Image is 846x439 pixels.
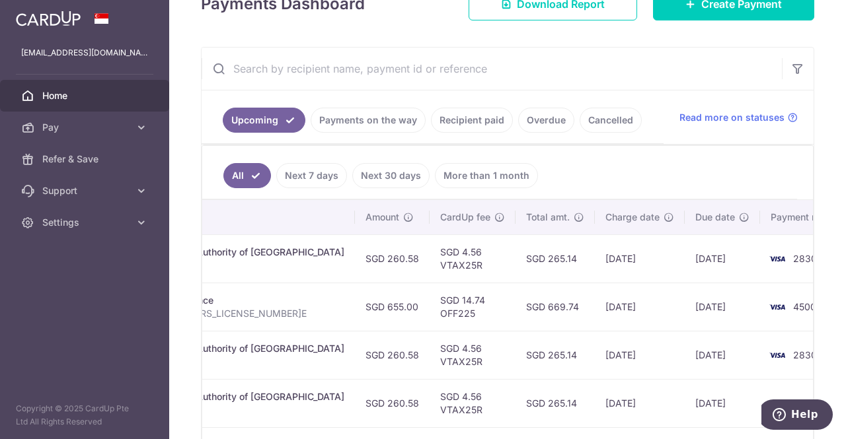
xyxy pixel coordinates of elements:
[21,46,148,59] p: [EMAIL_ADDRESS][DOMAIN_NAME]
[605,211,660,224] span: Charge date
[685,234,760,283] td: [DATE]
[42,184,130,197] span: Support
[355,234,430,283] td: SGD 260.58
[42,216,130,229] span: Settings
[595,234,685,283] td: [DATE]
[223,108,305,133] a: Upcoming
[526,211,570,224] span: Total amt.
[71,355,344,368] p: S9284302E
[595,379,685,427] td: [DATE]
[695,211,735,224] span: Due date
[223,163,271,188] a: All
[518,108,574,133] a: Overdue
[60,200,355,234] th: Payment details
[71,259,344,272] p: S9284302E
[16,11,81,26] img: CardUp
[355,331,430,379] td: SGD 260.58
[679,111,798,124] a: Read more on statuses
[793,253,817,264] span: 2830
[516,379,595,427] td: SGD 265.14
[42,121,130,134] span: Pay
[276,163,347,188] a: Next 7 days
[71,294,344,307] div: Insurance. Prudential Assurance
[595,283,685,331] td: [DATE]
[516,283,595,331] td: SGD 669.74
[685,331,760,379] td: [DATE]
[71,403,344,417] p: S9284302E
[42,89,130,102] span: Home
[365,211,399,224] span: Amount
[430,234,516,283] td: SGD 4.56 VTAX25R
[761,399,833,432] iframe: Opens a widget where you can find more information
[793,301,816,312] span: 4500
[685,283,760,331] td: [DATE]
[71,390,344,403] div: Income Tax. Inland Revenue Authority of [GEOGRAPHIC_DATA]
[595,331,685,379] td: [DATE]
[355,283,430,331] td: SGD 655.00
[430,379,516,427] td: SGD 4.56 VTAX25R
[311,108,426,133] a: Payments on the way
[42,152,130,166] span: Refer & Save
[435,163,538,188] a: More than 1 month
[685,379,760,427] td: [DATE]
[580,108,642,133] a: Cancelled
[431,108,513,133] a: Recipient paid
[71,246,344,259] div: Income Tax. Inland Revenue Authority of [GEOGRAPHIC_DATA]
[764,347,790,363] img: Bank Card
[764,251,790,267] img: Bank Card
[516,331,595,379] td: SGD 265.14
[430,331,516,379] td: SGD 4.56 VTAX25R
[793,397,817,409] span: 2830
[793,349,817,360] span: 2830
[71,342,344,355] div: Income Tax. Inland Revenue Authority of [GEOGRAPHIC_DATA]
[679,111,785,124] span: Read more on statuses
[764,395,790,411] img: Bank Card
[516,234,595,283] td: SGD 265.14
[764,299,790,315] img: Bank Card
[352,163,430,188] a: Next 30 days
[71,307,344,320] p: 79170759 Yap Pei Qi S[DRIVERS_LICENSE_NUMBER]E
[355,379,430,427] td: SGD 260.58
[440,211,490,224] span: CardUp fee
[430,283,516,331] td: SGD 14.74 OFF225
[202,48,782,90] input: Search by recipient name, payment id or reference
